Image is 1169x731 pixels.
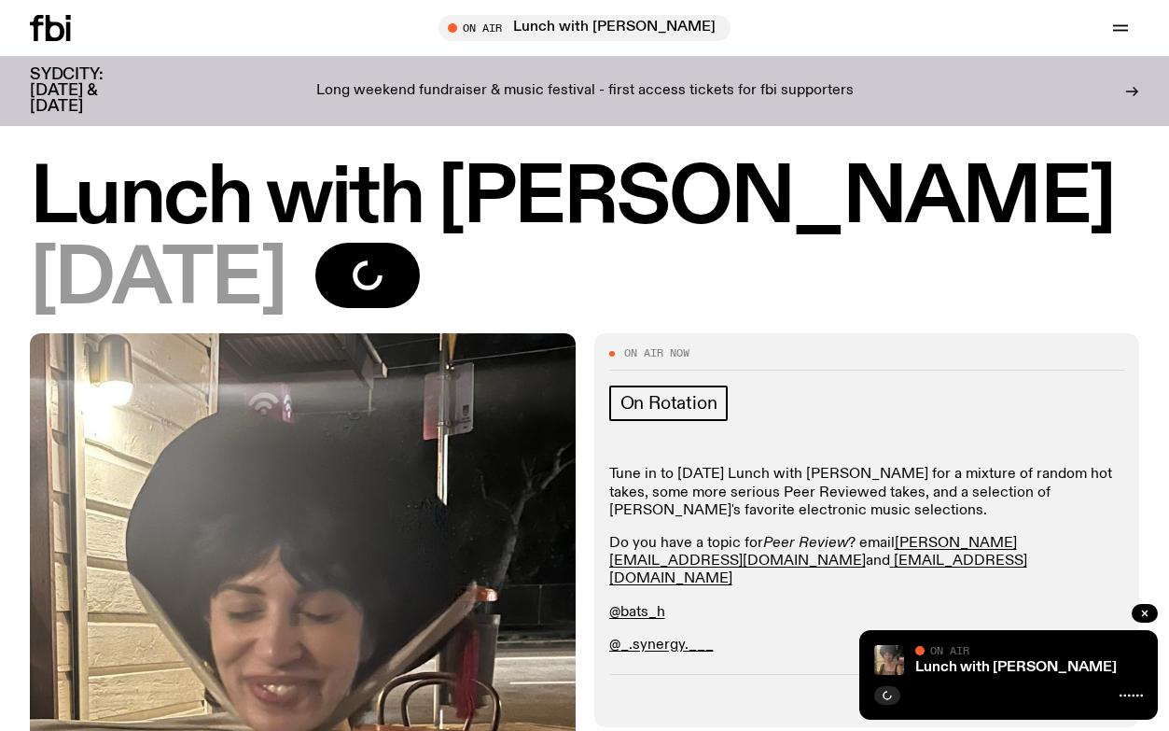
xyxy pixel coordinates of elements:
span: On Air [930,644,969,656]
a: @bats_h [609,605,665,620]
a: @_.synergy.___ [609,638,714,653]
em: Peer Review [763,536,848,551]
span: On Air Now [624,348,689,358]
p: Tune in to [DATE] Lunch with [PERSON_NAME] for a mixture of random hot takes, some more serious P... [609,466,1125,520]
p: Long weekend fundraiser & music festival - first access tickets for fbi supporters [316,83,854,100]
span: [DATE] [30,243,285,318]
h3: SYDCITY: [DATE] & [DATE] [30,67,149,115]
span: On Rotation [620,393,717,414]
h1: Lunch with [PERSON_NAME] [30,162,1139,237]
p: Do you have a topic for ? email and [609,535,1125,589]
a: Lunch with [PERSON_NAME] [915,660,1117,675]
button: On AirLunch with [PERSON_NAME] [438,15,731,41]
a: On Rotation [609,386,729,421]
